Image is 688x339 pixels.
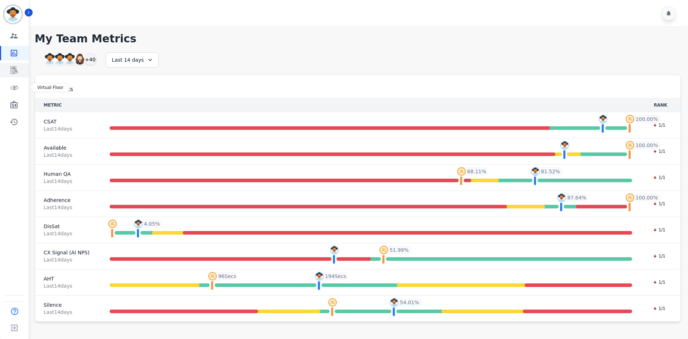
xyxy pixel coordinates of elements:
span: Last 14 day s [44,230,91,237]
img: profile-pic [557,193,566,202]
span: 51.99 % [390,246,408,254]
div: 1/1 [649,226,669,234]
span: 100.00 % [636,116,658,123]
span: AHT [44,275,91,282]
img: profile-pic [108,220,117,228]
img: profile-pic [599,115,607,123]
div: Last 14 days [106,52,159,67]
div: +40 [84,53,96,65]
img: profile-pic [328,298,337,307]
span: 87.64 % [567,194,586,201]
div: 1/1 [649,122,669,129]
img: profile-pic [379,246,388,254]
span: Last 14 day s [44,151,91,159]
div: 1/1 [649,200,669,207]
span: CSAT [44,118,91,125]
span: 194 Secs [325,273,346,280]
span: Last 14 day s [44,204,91,211]
th: RANK [641,98,680,112]
span: Adherence [44,197,91,204]
span: CX Signal (AI NPS) [44,249,91,256]
h1: My Team Metrics [35,32,681,45]
span: Last 14 day s [44,256,91,263]
div: 1/1 [649,148,669,155]
img: profile-pic [626,193,634,202]
span: Silence [44,301,91,309]
span: DisSat [44,223,91,230]
img: profile-pic [626,115,634,123]
span: 100.00 % [636,142,658,149]
img: profile-pic [390,298,398,307]
div: 1/1 [649,174,669,181]
span: Last 14 day s [44,178,91,185]
img: profile-pic [457,167,466,176]
img: profile-pic [134,220,143,228]
span: 54.01 % [400,299,419,306]
img: profile-pic [560,141,569,150]
img: profile-pic [626,141,634,150]
img: profile-pic [208,272,217,281]
div: 1/1 [649,305,669,312]
span: Last 14 day s [44,125,91,132]
span: Last 14 day s [44,309,91,316]
img: profile-pic [330,246,339,254]
div: 1/1 [649,253,669,260]
span: 68.11 % [467,168,486,175]
span: 100.00 % [636,194,658,201]
img: profile-pic [315,272,324,281]
span: 81.52 % [541,168,560,175]
span: Human QA [44,170,91,178]
span: 96 Secs [218,273,236,280]
span: Available [44,144,91,151]
th: METRIC [35,98,100,112]
img: Bordered avatar [4,6,21,23]
span: Last 14 day s [44,282,91,289]
img: profile-pic [531,167,540,176]
span: 4.05 % [144,220,160,227]
div: 1/1 [649,279,669,286]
